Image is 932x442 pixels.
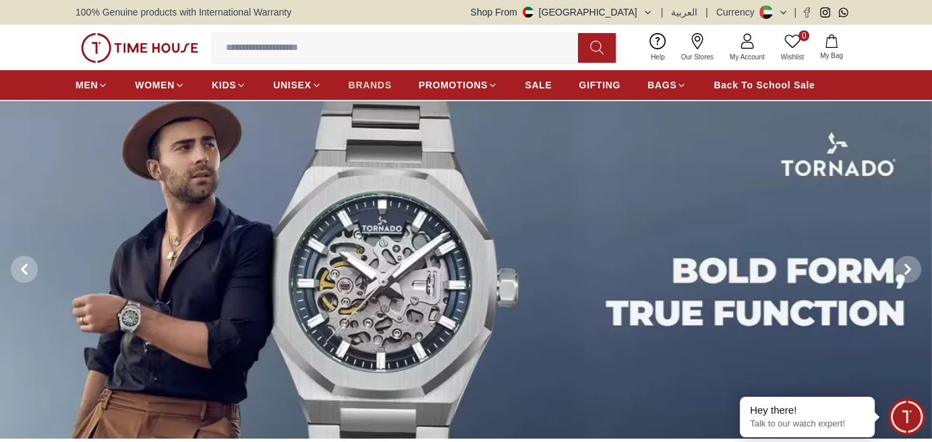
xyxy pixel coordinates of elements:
a: Help [643,30,673,65]
div: Hey there! [750,404,865,417]
a: UNISEX [273,73,321,97]
a: MEN [76,73,108,97]
span: UNISEX [273,78,311,92]
a: GIFTING [579,73,620,97]
a: Instagram [820,7,830,18]
button: My Bag [812,32,851,63]
span: KIDS [212,78,236,92]
a: WOMEN [135,73,185,97]
span: Wishlist [776,52,809,62]
img: United Arab Emirates [523,7,533,18]
a: Facebook [802,7,812,18]
span: SALE [525,78,552,92]
span: GIFTING [579,78,620,92]
span: BRANDS [349,78,392,92]
span: Our Stores [676,52,719,62]
button: Shop From[GEOGRAPHIC_DATA] [471,5,653,19]
a: BAGS [647,73,687,97]
span: Help [645,52,670,62]
div: Chat Widget [888,398,925,435]
span: BAGS [647,78,676,92]
a: Back To School Sale [713,73,815,97]
a: PROMOTIONS [419,73,498,97]
span: MEN [76,78,98,92]
img: ... [81,33,198,63]
span: WOMEN [135,78,175,92]
span: | [705,5,708,19]
span: My Account [724,52,770,62]
span: | [661,5,664,19]
p: Talk to our watch expert! [750,418,865,430]
span: | [794,5,796,19]
div: Currency [716,5,760,19]
button: العربية [671,5,697,19]
span: 0 [798,30,809,41]
span: My Bag [815,51,848,61]
span: 100% Genuine products with International Warranty [76,5,291,19]
span: PROMOTIONS [419,78,488,92]
a: SALE [525,73,552,97]
span: Back To School Sale [713,78,815,92]
a: Whatsapp [838,7,848,18]
a: KIDS [212,73,246,97]
a: BRANDS [349,73,392,97]
a: Our Stores [673,30,722,65]
a: 0Wishlist [773,30,812,65]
